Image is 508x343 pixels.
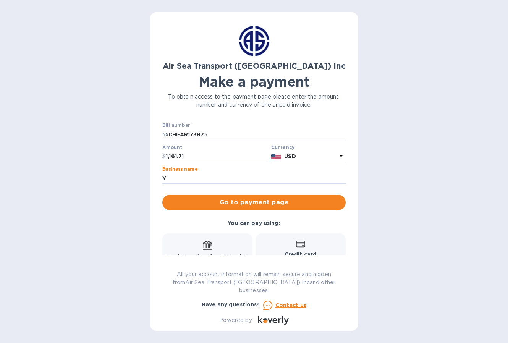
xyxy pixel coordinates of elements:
b: Air Sea Transport ([GEOGRAPHIC_DATA]) Inc [163,61,346,71]
h1: Make a payment [162,74,346,90]
u: Contact us [275,302,307,308]
b: Currency [271,144,295,150]
span: Go to payment page [168,198,340,207]
input: Enter bill number [168,129,346,140]
p: № [162,131,168,139]
b: USD [284,153,296,159]
b: You can pay using: [228,220,280,226]
img: USD [271,154,282,159]
p: $ [162,152,166,160]
input: 0.00 [166,151,268,162]
input: Enter business name [162,173,346,184]
p: All your account information will remain secure and hidden from Air Sea Transport ([GEOGRAPHIC_DA... [162,270,346,294]
label: Bill number [162,123,190,128]
b: Credit card [285,251,317,257]
label: Business name [162,167,197,172]
p: Powered by [219,316,252,324]
b: Bank transfer (for US banks) [167,254,248,260]
b: Have any questions? [202,301,260,307]
button: Go to payment page [162,195,346,210]
label: Amount [162,145,182,150]
p: To obtain access to the payment page please enter the amount, number and currency of one unpaid i... [162,93,346,109]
